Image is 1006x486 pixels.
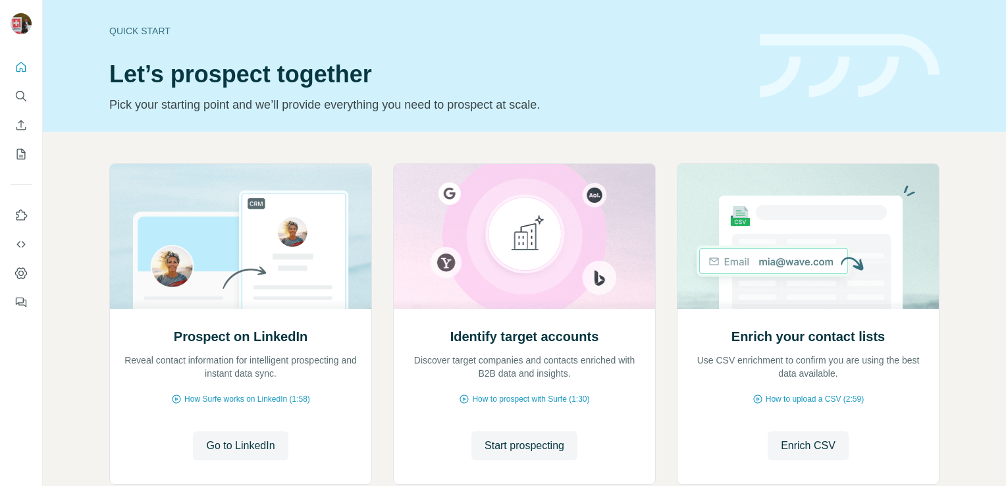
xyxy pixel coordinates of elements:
span: Enrich CSV [781,438,835,454]
span: Start prospecting [485,438,564,454]
div: Quick start [109,24,744,38]
img: banner [760,34,940,98]
p: Pick your starting point and we’ll provide everything you need to prospect at scale. [109,95,744,114]
button: My lists [11,142,32,166]
button: Dashboard [11,261,32,285]
span: How Surfe works on LinkedIn (1:58) [184,393,310,405]
h1: Let’s prospect together [109,61,744,88]
button: Enrich CSV [768,431,849,460]
img: Prospect on LinkedIn [109,164,372,309]
p: Discover target companies and contacts enriched with B2B data and insights. [407,354,642,380]
button: Use Surfe API [11,232,32,256]
p: Use CSV enrichment to confirm you are using the best data available. [691,354,926,380]
button: Search [11,84,32,108]
h2: Prospect on LinkedIn [174,327,307,346]
h2: Identify target accounts [450,327,599,346]
button: Start prospecting [471,431,577,460]
span: How to prospect with Surfe (1:30) [472,393,589,405]
span: How to upload a CSV (2:59) [766,393,864,405]
h2: Enrich your contact lists [731,327,885,346]
img: Enrich your contact lists [677,164,940,309]
img: Avatar [11,13,32,34]
p: Reveal contact information for intelligent prospecting and instant data sync. [123,354,358,380]
img: Identify target accounts [393,164,656,309]
button: Enrich CSV [11,113,32,137]
button: Go to LinkedIn [193,431,288,460]
button: Quick start [11,55,32,79]
button: Use Surfe on LinkedIn [11,203,32,227]
span: Go to LinkedIn [206,438,275,454]
button: Feedback [11,290,32,314]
